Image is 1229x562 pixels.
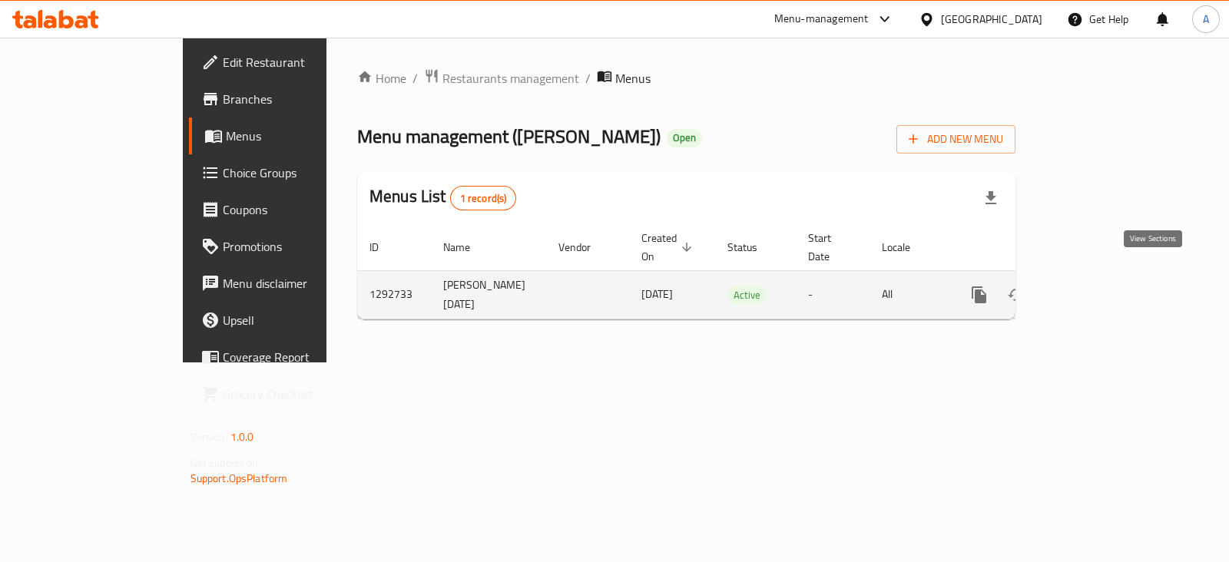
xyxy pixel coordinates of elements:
span: Created On [641,229,697,266]
a: Coverage Report [189,339,388,375]
a: Menus [189,117,388,154]
li: / [412,69,418,88]
span: A [1203,11,1209,28]
span: Restaurants management [442,69,579,88]
th: Actions [949,224,1121,271]
td: 1292733 [357,270,431,319]
span: 1.0.0 [230,427,254,447]
span: Name [443,238,490,256]
a: Choice Groups [189,154,388,191]
span: Coverage Report [223,348,376,366]
a: Branches [189,81,388,117]
span: Open [667,131,702,144]
span: Add New Menu [909,130,1003,149]
a: Edit Restaurant [189,44,388,81]
span: Choice Groups [223,164,376,182]
td: - [796,270,870,319]
span: Status [727,238,777,256]
span: Get support on: [190,453,261,473]
span: Menus [226,127,376,145]
span: Coupons [223,200,376,219]
a: Grocery Checklist [189,375,388,412]
span: Branches [223,90,376,108]
button: more [961,276,998,313]
button: Add New Menu [896,125,1015,154]
span: Promotions [223,237,376,256]
div: Active [727,286,767,304]
div: Open [667,129,702,147]
a: Restaurants management [424,68,579,88]
span: Menu disclaimer [223,274,376,293]
span: Grocery Checklist [223,385,376,403]
span: [DATE] [641,284,673,304]
h2: Menus List [369,185,516,210]
td: [PERSON_NAME] [DATE] [431,270,546,319]
span: Menu management ( [PERSON_NAME] ) [357,119,661,154]
span: Menus [615,69,651,88]
span: ID [369,238,399,256]
a: Upsell [189,302,388,339]
li: / [585,69,591,88]
table: enhanced table [357,224,1121,319]
span: Vendor [558,238,611,256]
span: 1 record(s) [451,191,516,206]
a: Promotions [189,228,388,265]
span: Locale [882,238,930,256]
a: Support.OpsPlatform [190,468,288,488]
div: [GEOGRAPHIC_DATA] [941,11,1042,28]
span: Active [727,286,767,304]
div: Menu-management [774,10,869,28]
nav: breadcrumb [357,68,1015,88]
span: Edit Restaurant [223,53,376,71]
td: All [870,270,949,319]
span: Version: [190,427,228,447]
a: Menu disclaimer [189,265,388,302]
span: Upsell [223,311,376,329]
button: Change Status [998,276,1035,313]
div: Total records count [450,186,517,210]
div: Export file [972,180,1009,217]
span: Start Date [808,229,851,266]
a: Coupons [189,191,388,228]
